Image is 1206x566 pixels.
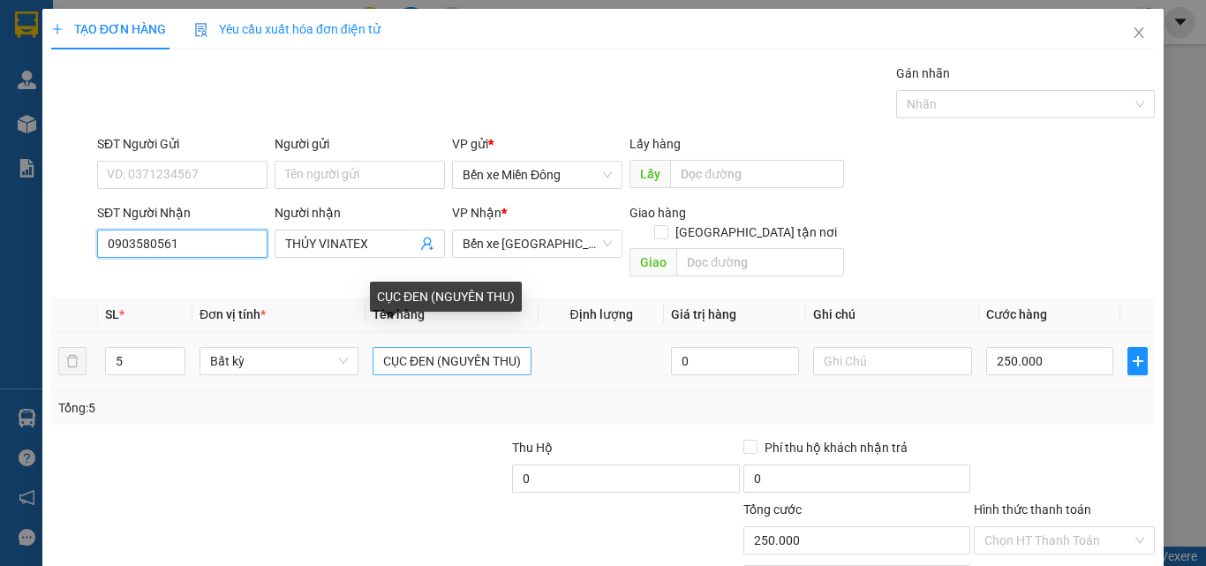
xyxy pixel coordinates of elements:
span: VP Nhận [452,206,501,220]
span: user-add [420,237,434,251]
span: Định lượng [569,307,632,321]
button: Close [1114,9,1164,58]
div: SĐT Người Gửi [97,134,268,154]
span: Thu Hộ [512,441,553,455]
input: Dọc đường [670,160,844,188]
span: plus [51,23,64,35]
span: Giá trị hàng [671,307,736,321]
input: 0 [671,347,798,375]
input: Dọc đường [676,248,844,276]
span: Bến xe Miền Đông [463,162,612,188]
input: Ghi Chú [813,347,972,375]
li: VP Bến xe Miền Đông [9,95,122,134]
span: SL [105,307,119,321]
label: Hình thức thanh toán [974,502,1091,517]
span: Giao hàng [629,206,686,220]
label: Gán nhãn [896,66,950,80]
span: close [1132,26,1146,40]
span: Lấy hàng [629,137,681,151]
span: Đơn vị tính [200,307,266,321]
div: SĐT Người Nhận [97,203,268,223]
span: Phí thu hộ khách nhận trả [758,438,915,457]
img: icon [194,23,208,37]
span: Giao [629,248,676,276]
span: Lấy [629,160,670,188]
span: Bất kỳ [210,348,348,374]
span: Yêu cầu xuất hóa đơn điện tử [194,22,381,36]
span: TẠO ĐƠN HÀNG [51,22,166,36]
li: VP Bến xe [GEOGRAPHIC_DATA] [122,95,235,154]
div: Tổng: 5 [58,398,467,418]
div: Người gửi [275,134,445,154]
li: Rạng Đông Buslines [9,9,256,75]
div: CỤC ĐEN (NGUYÊN THU) [370,282,522,312]
span: Cước hàng [986,307,1047,321]
span: Bến xe Quảng Ngãi [463,230,612,257]
span: [GEOGRAPHIC_DATA] tận nơi [668,223,844,242]
span: Tổng cước [743,502,802,517]
button: delete [58,347,87,375]
span: plus [1128,354,1147,368]
div: Người nhận [275,203,445,223]
input: VD: Bàn, Ghế [373,347,531,375]
button: plus [1127,347,1148,375]
th: Ghi chú [806,298,979,332]
div: VP gửi [452,134,622,154]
